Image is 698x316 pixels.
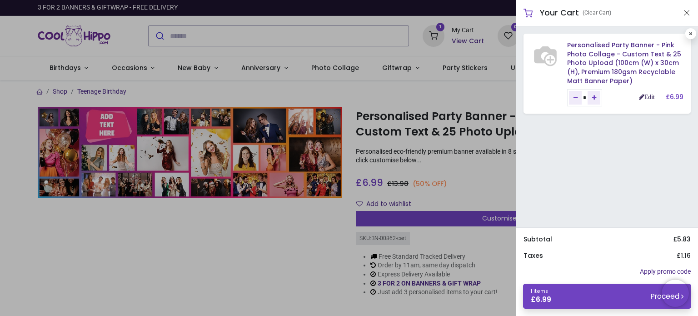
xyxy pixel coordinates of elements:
a: Edit [639,94,655,100]
h6: Taxes [523,251,543,261]
h6: £ [666,93,683,102]
a: Personalised Party Banner - Pink Photo Collage - Custom Text & 25 Photo Upload (100cm (W) x 30cm ... [567,40,681,85]
img: S72731 - [BN-00862-100W30H-BANNER_NW] Personalised Party Banner - Pink Photo Collage - Custom Tex... [531,41,560,70]
a: (Clear Cart) [583,9,611,17]
a: Add one [588,91,600,105]
span: 5.83 [677,235,691,244]
h5: Your Cart [540,7,579,19]
span: 6.99 [670,92,683,101]
span: 1 items [531,288,548,295]
iframe: Brevo live chat [662,280,689,307]
a: Remove one [569,91,582,105]
button: Close [683,7,691,19]
span: £ [531,295,551,305]
a: 1 items £6.99 Proceed [523,284,691,309]
small: Proceed [651,291,683,301]
h6: £ [673,235,691,244]
span: 6.99 [536,295,551,304]
a: Apply promo code [640,267,691,276]
h6: £ [677,251,691,261]
span: 1.16 [681,251,691,260]
h6: Subtotal [523,235,552,244]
